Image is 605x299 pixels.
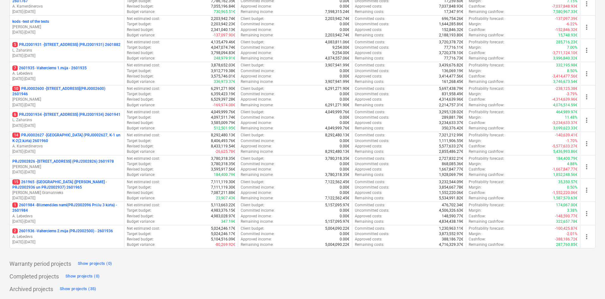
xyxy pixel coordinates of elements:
[127,103,155,108] p: Budget variance :
[241,86,264,91] p: Client budget :
[583,93,590,101] span: more_vert
[325,103,349,108] p: 6,291,271.90€
[555,133,577,138] p: -140,639.41€
[211,74,235,79] p: 3,575,746.01€
[127,50,154,56] p: Revised budget :
[355,138,389,144] p: Uncommitted costs :
[469,63,504,68] p: Profitability forecast :
[64,271,101,281] button: Show projects (0)
[583,210,590,217] span: more_vert
[12,219,121,224] p: [DATE] - [DATE]
[439,138,463,144] p: 1,111,906.55€
[566,22,577,27] p: -6.22%
[325,9,349,15] p: 7,598,315.24€
[552,144,577,149] p: -5,577,633.27€
[12,86,121,97] p: PRJ0002600 - [STREET_ADDRESS](PRJ0002600) 2601946
[211,40,235,45] p: 4,135,479.46€
[439,63,463,68] p: 3,439,676.82€
[567,161,577,167] p: 4.88%
[211,156,235,161] p: 3,780,318.35€
[355,40,385,45] p: Committed costs :
[355,91,389,97] p: Uncommitted costs :
[583,47,590,54] span: more_vert
[340,27,349,33] p: 0.00€
[211,167,235,172] p: 3,595,917.56€
[469,27,486,33] p: Cashflow :
[325,40,349,45] p: 4,083,811.06€
[340,74,349,79] p: 0.00€
[12,103,121,108] p: [DATE] - [DATE]
[58,284,98,294] button: Show projects (35)
[127,9,155,15] p: Budget variance :
[439,103,463,108] p: 2,214,757.31€
[241,16,264,22] p: Client budget :
[241,68,275,74] p: Committed income :
[12,112,121,128] div: 6PRJ2001934 -[STREET_ADDRESS] (PRJ2001934) 2601941L. Zaharāns[DATE]-[DATE]
[355,33,384,38] p: Remaining costs :
[555,86,577,91] p: -238,125.38€
[12,202,121,224] div: 12601984 -Blūmendāles nami(PRJ2002096 Prūšu 3 kārta) - 2601984A. Lebedevs[DATE]-[DATE]
[241,45,275,50] p: Committed income :
[439,22,463,27] p: 1,644,285.86€
[211,86,235,91] p: 6,291,271.90€
[583,233,590,240] span: more_vert
[127,40,160,45] p: Net estimated cost :
[469,161,482,167] p: Margin :
[469,40,504,45] p: Profitability forecast :
[12,196,121,201] p: [DATE] - [DATE]
[355,109,385,115] p: Committed costs :
[241,74,272,79] p: Approved income :
[12,112,18,117] span: 6
[340,22,349,27] p: 0.00€
[332,45,349,50] p: 9,254.00€
[211,68,235,74] p: 3,912,719.38€
[12,159,114,164] p: PRJ2002826 - [STREET_ADDRESS] (PRJ2002826) 2601978
[439,33,463,38] p: 2,188,193.80€
[78,260,112,267] div: Show projects (0)
[214,126,235,131] p: 512,501.95€
[469,33,504,38] p: Remaining cashflow :
[12,149,121,154] p: [DATE] - [DATE]
[439,167,463,172] p: 1,667,847.77€
[469,56,504,61] p: Remaining cashflow :
[211,115,235,120] p: 4,097,511.74€
[12,202,121,213] p: 2601984 - Blūmendāles nami(PRJ2002096 Prūšu 3 kārta) - 2601984
[211,144,235,149] p: 8,433,119.54€
[211,22,235,27] p: 2,203,942.23€
[12,202,18,208] span: 1
[127,45,151,50] p: Target budget :
[12,179,121,201] div: 15261965 -[GEOGRAPHIC_DATA] ([PERSON_NAME] - PRJ2002936 un PRJ2002937) 2601965[PERSON_NAME] Grāma...
[211,97,235,102] p: 6,529,397.28€
[12,19,121,35] div: kods -test of the tests[PERSON_NAME][DATE]-[DATE]
[566,91,577,97] p: -3.79%
[127,16,160,22] p: Net estimated cost :
[241,56,274,61] p: Remaining income :
[355,103,384,108] p: Remaining costs :
[439,156,463,161] p: 2,727,832.21€
[12,179,121,190] p: 261965 - [GEOGRAPHIC_DATA] ([PERSON_NAME] - PRJ2002936 un PRJ2002937) 2601965
[469,45,482,50] p: Margin :
[127,161,151,167] p: Target budget :
[553,103,577,108] p: 4,076,514.59€
[442,68,463,74] p: 136,069.19€
[12,86,121,108] div: 10PRJ0002600 -[STREET_ADDRESS](PRJ0002600) 2601946[PERSON_NAME][DATE]-[DATE]
[552,74,577,79] p: -3,414,477.56€
[12,9,121,15] p: [DATE] - [DATE]
[355,167,382,172] p: Approved costs :
[439,50,463,56] p: 3,720,378.10€
[555,16,577,22] p: -137,097.39€
[325,133,349,138] p: 8,292,480.13€
[325,79,349,84] p: 3,907,941.99€
[355,22,389,27] p: Uncommitted costs :
[439,149,463,154] p: 2,855,486.27€
[325,33,349,38] p: 2,203,942.74€
[12,228,121,245] div: 22601936 -Valterciems 2.māja (PRJ2002500) - 2601936A. Lebedevs[DATE]-[DATE]
[127,138,151,144] p: Target budget :
[355,68,389,74] p: Uncommitted costs :
[127,74,154,79] p: Revised budget :
[12,170,121,175] p: [DATE] - [DATE]
[439,74,463,79] p: 3,414,477.56€
[340,97,349,102] p: 0.00€
[12,228,113,234] p: 2601936 - Valterciems 2.māja (PRJ2002500) - 2601936
[442,91,463,97] p: 831,958.49€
